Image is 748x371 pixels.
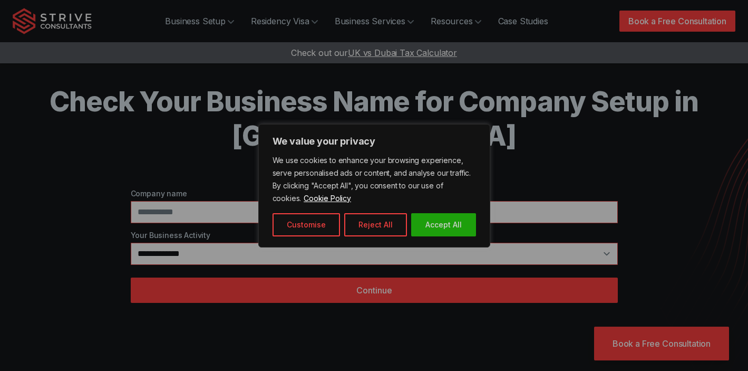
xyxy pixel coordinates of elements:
p: We value your privacy [273,135,476,148]
button: Accept All [411,213,476,236]
p: We use cookies to enhance your browsing experience, serve personalised ads or content, and analys... [273,154,476,205]
div: We value your privacy [258,124,490,248]
button: Reject All [344,213,407,236]
button: Customise [273,213,340,236]
a: Cookie Policy [303,193,352,203]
